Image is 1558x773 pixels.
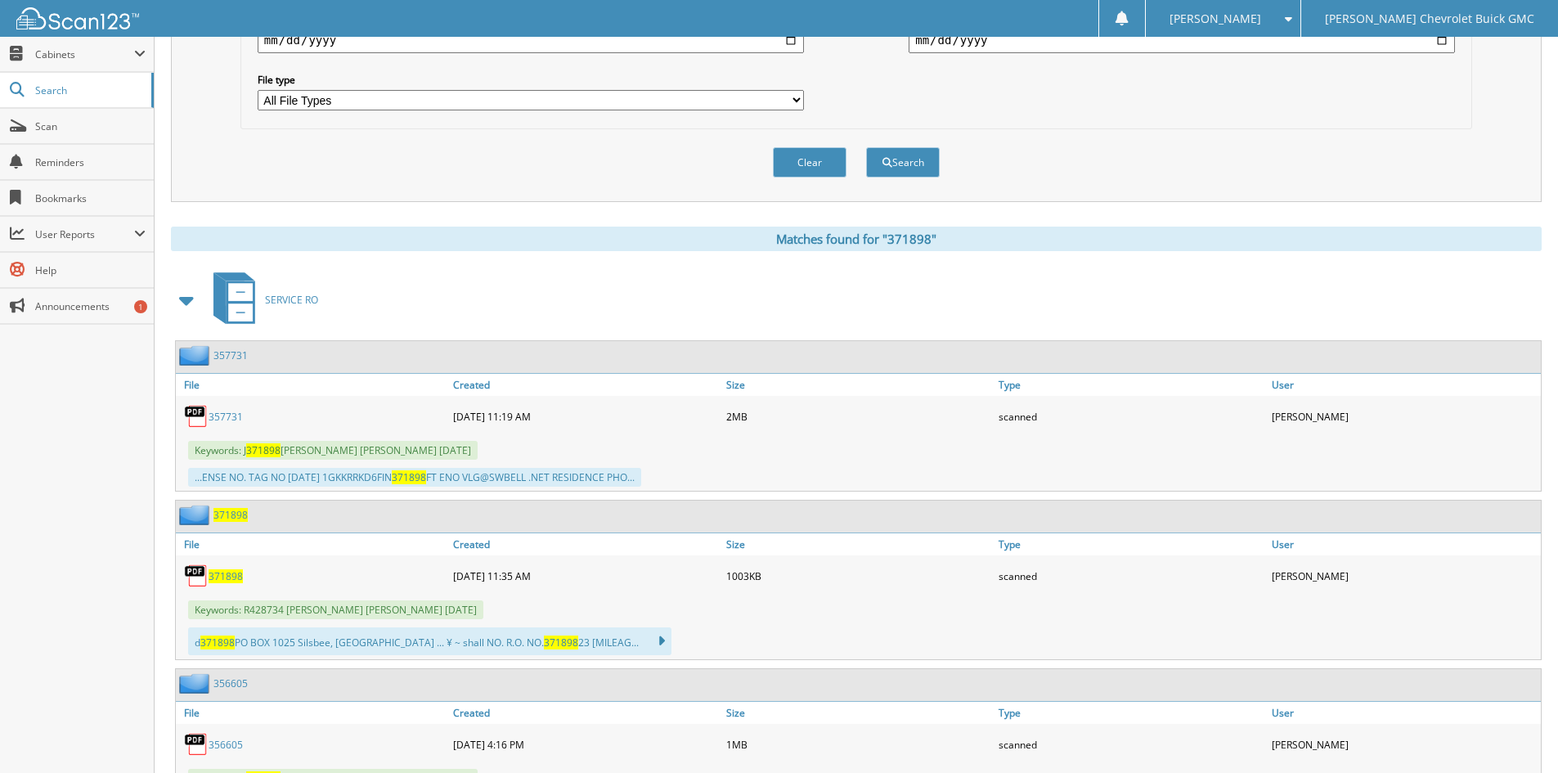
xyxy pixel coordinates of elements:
[179,505,213,525] img: folder2.png
[544,636,578,649] span: 371898
[35,191,146,205] span: Bookmarks
[866,147,940,178] button: Search
[213,348,248,362] a: 357731
[184,732,209,757] img: PDF.png
[773,147,846,178] button: Clear
[209,738,243,752] a: 356605
[995,374,1268,396] a: Type
[1268,702,1541,724] a: User
[35,155,146,169] span: Reminders
[722,374,995,396] a: Size
[35,227,134,241] span: User Reports
[449,728,722,761] div: [DATE] 4:16 PM
[176,702,449,724] a: File
[204,267,318,332] a: SERVICE RO
[188,468,641,487] div: ...ENSE NO. TAG NO [DATE] 1GKKRRKD6FIN FT ENO VLG@SWBELL .NET RESIDENCE PHO...
[449,400,722,433] div: [DATE] 11:19 AM
[134,300,147,313] div: 1
[209,410,243,424] a: 357731
[179,673,213,694] img: folder2.png
[213,508,248,522] a: 371898
[258,27,804,53] input: start
[1268,374,1541,396] a: User
[449,374,722,396] a: Created
[722,533,995,555] a: Size
[171,227,1542,251] div: Matches found for "371898"
[258,73,804,87] label: File type
[16,7,139,29] img: scan123-logo-white.svg
[1268,533,1541,555] a: User
[188,441,478,460] span: Keywords: J [PERSON_NAME] [PERSON_NAME] [DATE]
[35,119,146,133] span: Scan
[35,263,146,277] span: Help
[392,470,426,484] span: 371898
[184,404,209,429] img: PDF.png
[209,569,243,583] a: 371898
[35,83,143,97] span: Search
[1325,14,1534,24] span: [PERSON_NAME] Chevrolet Buick GMC
[449,533,722,555] a: Created
[176,374,449,396] a: File
[1268,400,1541,433] div: [PERSON_NAME]
[909,27,1455,53] input: end
[176,533,449,555] a: File
[449,702,722,724] a: Created
[995,560,1268,592] div: scanned
[179,345,213,366] img: folder2.png
[995,400,1268,433] div: scanned
[265,293,318,307] span: SERVICE RO
[188,600,483,619] span: Keywords: R428734 [PERSON_NAME] [PERSON_NAME] [DATE]
[213,676,248,690] a: 356605
[1268,560,1541,592] div: [PERSON_NAME]
[449,560,722,592] div: [DATE] 11:35 AM
[35,47,134,61] span: Cabinets
[1268,728,1541,761] div: [PERSON_NAME]
[995,533,1268,555] a: Type
[200,636,235,649] span: 371898
[995,702,1268,724] a: Type
[35,299,146,313] span: Announcements
[188,627,671,655] div: d PO BOX 1025 Silsbee, [GEOGRAPHIC_DATA] ... ¥ ~ shall NO. R.O. NO. 23 [MILEAG...
[246,443,281,457] span: 371898
[1170,14,1261,24] span: [PERSON_NAME]
[722,560,995,592] div: 1003KB
[1476,694,1558,773] iframe: Chat Widget
[995,728,1268,761] div: scanned
[722,728,995,761] div: 1MB
[722,400,995,433] div: 2MB
[184,564,209,588] img: PDF.png
[722,702,995,724] a: Size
